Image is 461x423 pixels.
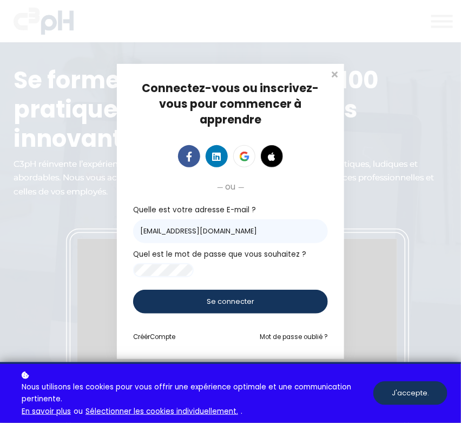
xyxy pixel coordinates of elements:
[207,297,254,307] span: Se connecter
[22,406,71,418] a: En savoir plus
[260,333,328,341] a: Mot de passe oublié ?
[142,80,319,127] span: Connectez-vous ou inscrivez-vous pour commencer à apprendre
[226,180,236,193] span: ou
[19,369,373,418] p: ou .
[373,381,447,405] button: J'accepte.
[133,333,175,341] a: CréérCompte
[150,333,175,341] span: Compte
[133,219,328,243] input: E-mail ?
[85,406,238,418] a: Sélectionner les cookies individuellement.
[22,381,365,406] span: Nous utilisons les cookies pour vous offrir une expérience optimale et une communication pertinente.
